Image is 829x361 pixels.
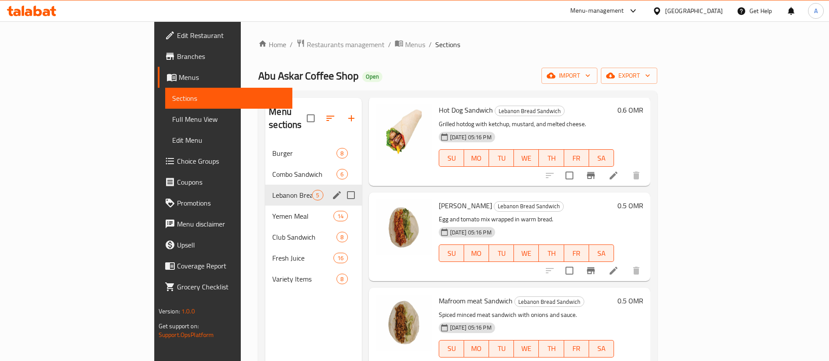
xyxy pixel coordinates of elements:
[158,46,293,67] a: Branches
[593,152,610,165] span: SA
[376,199,432,255] img: Shakshuka Sandwich
[435,39,460,50] span: Sections
[395,39,425,50] a: Menus
[258,66,359,86] span: Abu Askar Coffee Shop
[179,72,286,83] span: Menus
[439,199,492,212] span: [PERSON_NAME]
[177,219,286,229] span: Menu disclaimer
[617,104,643,116] h6: 0.6 OMR
[493,152,510,165] span: TU
[362,72,382,82] div: Open
[265,206,361,227] div: Yemen Meal14
[334,254,347,262] span: 16
[514,340,539,358] button: WE
[159,329,214,340] a: Support.OpsPlatform
[312,191,323,199] span: 5
[542,247,560,260] span: TH
[265,248,361,268] div: Fresh Juice16
[447,228,495,237] span: [DATE] 05:16 PM
[464,149,489,167] button: MO
[514,296,584,307] div: Lebanon Bread Sandwich
[177,51,286,62] span: Branches
[626,260,647,281] button: delete
[489,244,514,262] button: TU
[443,247,461,260] span: SU
[158,172,293,193] a: Coupons
[439,244,464,262] button: SU
[272,169,336,179] span: Combo Sandwich
[158,276,293,297] a: Grocery Checklist
[589,244,614,262] button: SA
[494,201,564,212] div: Lebanon Bread Sandwich
[330,189,343,202] button: edit
[265,227,361,248] div: Club Sandwich8
[447,133,495,141] span: [DATE] 05:16 PM
[172,93,286,103] span: Sections
[177,30,286,41] span: Edit Restaurant
[514,244,539,262] button: WE
[272,211,333,221] span: Yemen Meal
[158,151,293,172] a: Choice Groups
[514,149,539,167] button: WE
[439,294,513,307] span: Mafroom meat Sandwich
[158,193,293,213] a: Promotions
[580,260,601,281] button: Branch-specific-item
[337,170,347,179] span: 6
[608,70,650,81] span: export
[560,166,579,185] span: Select to update
[570,6,624,16] div: Menu-management
[272,190,312,200] span: Lebanon Bread Sandwich
[617,295,643,307] h6: 0.5 OMR
[177,240,286,250] span: Upsell
[517,342,535,355] span: WE
[388,39,391,50] li: /
[542,152,560,165] span: TH
[541,68,597,84] button: import
[302,109,320,127] span: Select all sections
[515,297,584,307] span: Lebanon Bread Sandwich
[539,149,564,167] button: TH
[517,152,535,165] span: WE
[493,247,510,260] span: TU
[265,268,361,289] div: Variety Items8
[333,211,347,221] div: items
[665,6,723,16] div: [GEOGRAPHIC_DATA]
[617,199,643,212] h6: 0.5 OMR
[165,130,293,151] a: Edit Menu
[814,6,818,16] span: A
[337,275,347,283] span: 8
[405,39,425,50] span: Menus
[464,244,489,262] button: MO
[272,232,336,242] span: Club Sandwich
[336,232,347,242] div: items
[439,149,464,167] button: SU
[468,342,486,355] span: MO
[539,244,564,262] button: TH
[495,106,564,116] span: Lebanon Bread Sandwich
[265,139,361,293] nav: Menu sections
[172,114,286,124] span: Full Menu View
[177,177,286,187] span: Coupons
[439,103,493,117] span: Hot Dog Sandwich
[333,253,347,263] div: items
[568,342,586,355] span: FR
[443,152,461,165] span: SU
[272,274,336,284] span: Variety Items
[296,39,385,50] a: Restaurants management
[626,165,647,186] button: delete
[468,247,486,260] span: MO
[272,148,336,158] div: Burger
[593,342,610,355] span: SA
[564,244,589,262] button: FR
[608,170,619,181] a: Edit menu item
[337,149,347,158] span: 8
[258,39,657,50] nav: breadcrumb
[443,342,461,355] span: SU
[493,342,510,355] span: TU
[494,201,563,211] span: Lebanon Bread Sandwich
[177,156,286,166] span: Choice Groups
[362,73,382,80] span: Open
